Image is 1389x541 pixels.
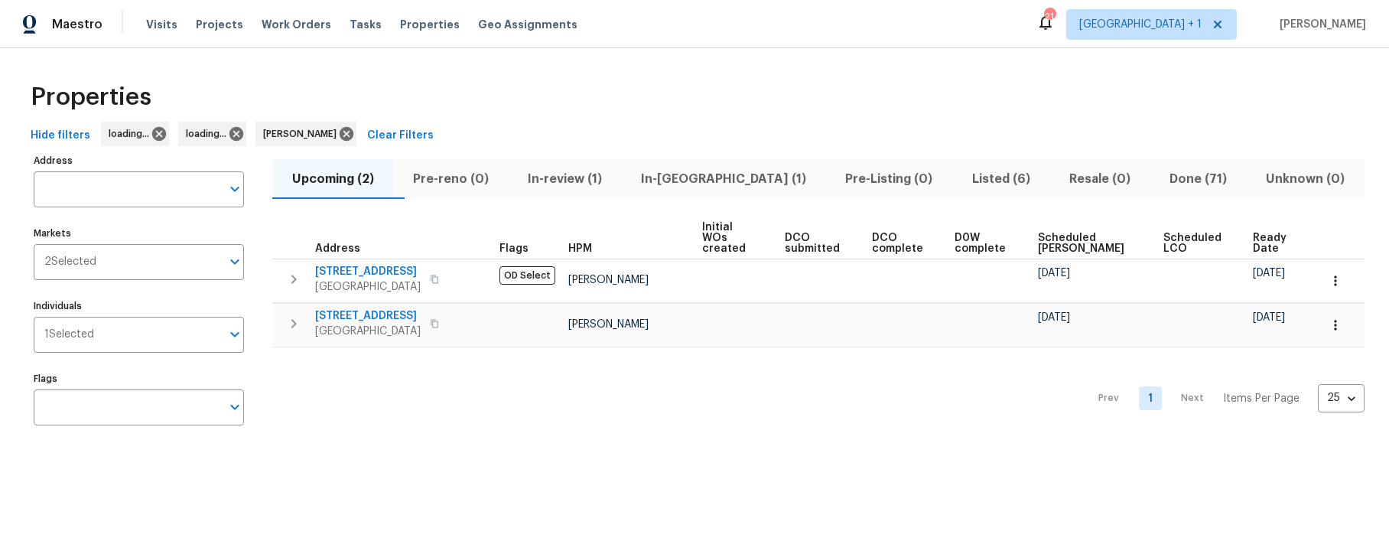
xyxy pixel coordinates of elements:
[196,17,243,32] span: Projects
[186,126,233,142] span: loading...
[568,243,592,254] span: HPM
[702,222,759,254] span: Initial WOs created
[1253,312,1285,323] span: [DATE]
[315,264,421,279] span: [STREET_ADDRESS]
[478,17,577,32] span: Geo Assignments
[1038,312,1070,323] span: [DATE]
[224,324,246,345] button: Open
[262,17,331,32] span: Work Orders
[1084,357,1365,441] nav: Pagination Navigation
[367,126,434,145] span: Clear Filters
[1038,268,1070,279] span: [DATE]
[1059,168,1140,190] span: Resale (0)
[263,126,343,142] span: [PERSON_NAME]
[1256,168,1355,190] span: Unknown (0)
[315,324,421,339] span: [GEOGRAPHIC_DATA]
[785,233,846,254] span: DCO submitted
[568,275,649,285] span: [PERSON_NAME]
[1253,268,1285,279] span: [DATE]
[52,17,102,32] span: Maestro
[224,396,246,418] button: Open
[1223,391,1300,406] p: Items Per Page
[402,168,499,190] span: Pre-reno (0)
[1253,233,1293,254] span: Ready Date
[31,126,90,145] span: Hide filters
[1274,17,1366,32] span: [PERSON_NAME]
[224,251,246,272] button: Open
[1163,233,1227,254] span: Scheduled LCO
[350,19,382,30] span: Tasks
[315,308,421,324] span: [STREET_ADDRESS]
[44,328,94,341] span: 1 Selected
[146,17,177,32] span: Visits
[1160,168,1238,190] span: Done (71)
[361,122,440,150] button: Clear Filters
[315,243,360,254] span: Address
[499,266,555,285] span: OD Select
[499,243,529,254] span: Flags
[24,122,96,150] button: Hide filters
[34,374,244,383] label: Flags
[109,126,155,142] span: loading...
[955,233,1012,254] span: D0W complete
[1139,386,1162,410] a: Goto page 1
[631,168,817,190] span: In-[GEOGRAPHIC_DATA] (1)
[224,178,246,200] button: Open
[178,122,246,146] div: loading...
[315,279,421,295] span: [GEOGRAPHIC_DATA]
[400,17,460,32] span: Properties
[34,229,244,238] label: Markets
[101,122,169,146] div: loading...
[31,90,151,105] span: Properties
[255,122,356,146] div: [PERSON_NAME]
[44,256,96,269] span: 2 Selected
[1079,17,1202,32] span: [GEOGRAPHIC_DATA] + 1
[1318,378,1365,418] div: 25
[34,156,244,165] label: Address
[961,168,1040,190] span: Listed (6)
[568,319,649,330] span: [PERSON_NAME]
[872,233,929,254] span: DCO complete
[517,168,612,190] span: In-review (1)
[835,168,943,190] span: Pre-Listing (0)
[1044,9,1055,24] div: 21
[281,168,384,190] span: Upcoming (2)
[1038,233,1137,254] span: Scheduled [PERSON_NAME]
[34,301,244,311] label: Individuals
